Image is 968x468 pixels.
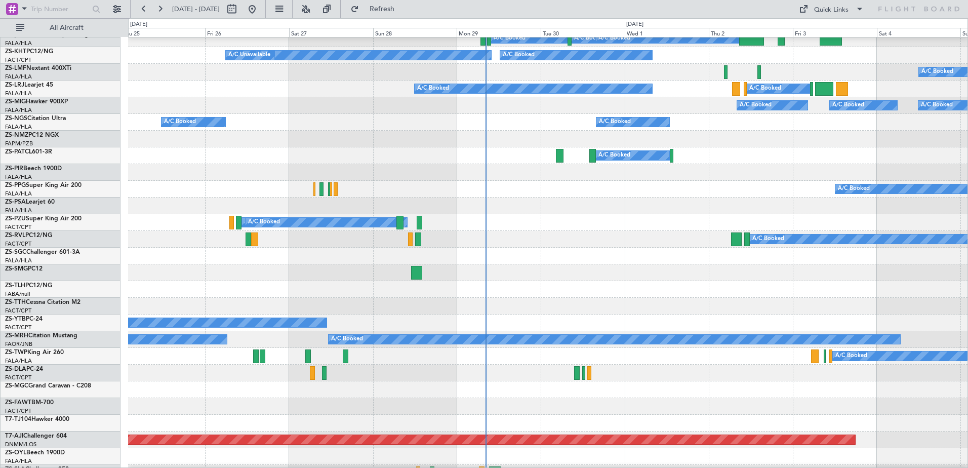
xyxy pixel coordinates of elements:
[5,400,28,406] span: ZS-FAW
[5,299,26,305] span: ZS-TTH
[346,1,407,17] button: Refresh
[5,366,43,372] a: ZS-DLAPC-24
[5,299,80,305] a: ZS-TTHCessna Citation M2
[709,28,793,37] div: Thu 2
[5,182,82,188] a: ZS-PPGSuper King Air 200
[130,20,147,29] div: [DATE]
[373,28,457,37] div: Sun 28
[417,81,449,96] div: A/C Booked
[877,28,961,37] div: Sat 4
[5,216,26,222] span: ZS-PZU
[5,333,28,339] span: ZS-MRH
[5,115,27,122] span: ZS-NGS
[5,173,32,181] a: FALA/HLA
[5,56,31,64] a: FACT/CPT
[5,283,52,289] a: ZS-TLHPC12/NG
[172,5,220,14] span: [DATE] - [DATE]
[5,290,30,298] a: FABA/null
[5,166,62,172] a: ZS-PIRBeech 1900D
[5,232,52,239] a: ZS-RVLPC12/NG
[5,199,55,205] a: ZS-PSALearjet 60
[5,65,71,71] a: ZS-LMFNextant 400XTi
[5,90,32,97] a: FALA/HLA
[5,349,27,356] span: ZS-TWP
[921,64,953,80] div: A/C Booked
[5,441,36,448] a: DNMM/LOS
[598,148,630,163] div: A/C Booked
[838,181,870,197] div: A/C Booked
[5,266,43,272] a: ZS-SMGPC12
[248,215,280,230] div: A/C Booked
[598,31,630,46] div: A/C Booked
[5,132,59,138] a: ZS-NMZPC12 NGX
[5,450,26,456] span: ZS-OYL
[361,6,404,13] span: Refresh
[5,190,32,198] a: FALA/HLA
[26,24,107,31] span: All Aircraft
[5,357,32,365] a: FALA/HLA
[5,49,26,55] span: ZS-KHT
[5,316,43,322] a: ZS-YTBPC-24
[228,48,270,63] div: A/C Unavailable
[5,433,23,439] span: T7-AJI
[457,28,541,37] div: Mon 29
[625,28,709,37] div: Wed 1
[5,283,25,289] span: ZS-TLH
[5,149,25,155] span: ZS-PAT
[164,114,196,130] div: A/C Booked
[31,2,89,17] input: Trip Number
[5,149,52,155] a: ZS-PATCL601-3R
[740,98,772,113] div: A/C Booked
[5,240,31,248] a: FACT/CPT
[5,366,26,372] span: ZS-DLA
[5,416,69,422] a: T7-TJ104Hawker 4000
[5,99,26,105] span: ZS-MIG
[541,28,625,37] div: Tue 30
[5,266,28,272] span: ZS-SMG
[5,166,23,172] span: ZS-PIR
[494,31,526,46] div: A/C Booked
[814,5,849,15] div: Quick Links
[5,65,26,71] span: ZS-LMF
[5,232,25,239] span: ZS-RVL
[205,28,289,37] div: Fri 26
[574,31,606,46] div: A/C Booked
[5,115,66,122] a: ZS-NGSCitation Ultra
[5,249,26,255] span: ZS-SGC
[5,249,80,255] a: ZS-SGCChallenger 601-3A
[5,457,32,465] a: FALA/HLA
[752,231,784,247] div: A/C Booked
[832,98,864,113] div: A/C Booked
[793,28,877,37] div: Fri 3
[5,416,31,422] span: T7-TJ104
[5,340,32,348] a: FAOR/JNB
[5,307,31,315] a: FACT/CPT
[5,349,64,356] a: ZS-TWPKing Air 260
[5,383,28,389] span: ZS-MGC
[503,48,535,63] div: A/C Booked
[5,82,24,88] span: ZS-LRJ
[5,182,26,188] span: ZS-PPG
[921,98,953,113] div: A/C Booked
[5,207,32,214] a: FALA/HLA
[5,73,32,81] a: FALA/HLA
[5,433,67,439] a: T7-AJIChallenger 604
[11,20,110,36] button: All Aircraft
[5,223,31,231] a: FACT/CPT
[5,49,53,55] a: ZS-KHTPC12/NG
[5,132,28,138] span: ZS-NMZ
[749,81,781,96] div: A/C Booked
[5,106,32,114] a: FALA/HLA
[626,20,643,29] div: [DATE]
[289,28,373,37] div: Sat 27
[5,407,31,415] a: FACT/CPT
[5,40,32,47] a: FALA/HLA
[5,374,31,381] a: FACT/CPT
[5,257,32,264] a: FALA/HLA
[5,333,77,339] a: ZS-MRHCitation Mustang
[121,28,205,37] div: Thu 25
[835,348,867,364] div: A/C Booked
[5,316,26,322] span: ZS-YTB
[5,216,82,222] a: ZS-PZUSuper King Air 200
[5,140,33,147] a: FAPM/PZB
